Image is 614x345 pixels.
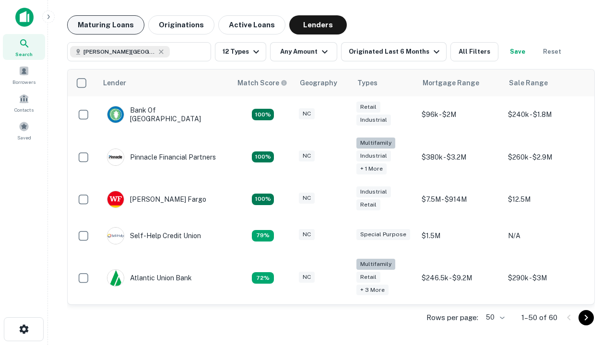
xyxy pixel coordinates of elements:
[252,151,274,163] div: Matching Properties: 25, hasApolloMatch: undefined
[299,150,315,161] div: NC
[107,270,124,286] img: picture
[356,199,380,210] div: Retail
[341,42,447,61] button: Originated Last 6 Months
[417,96,503,133] td: $96k - $2M
[107,191,206,208] div: [PERSON_NAME] Fargo
[503,181,590,218] td: $12.5M
[215,42,266,61] button: 12 Types
[15,8,34,27] img: capitalize-icon.png
[107,149,216,166] div: Pinnacle Financial Partners
[107,191,124,207] img: picture
[503,96,590,133] td: $240k - $1.8M
[148,15,214,34] button: Originations
[356,285,389,296] div: + 3 more
[252,109,274,120] div: Matching Properties: 14, hasApolloMatch: undefined
[15,50,33,58] span: Search
[300,77,337,89] div: Geography
[237,78,287,88] div: Capitalize uses an advanced AI algorithm to match your search with the best lender. The match sco...
[423,77,479,89] div: Mortgage Range
[356,186,391,197] div: Industrial
[356,150,391,161] div: Industrial
[237,78,285,88] h6: Match Score
[3,90,45,115] a: Contacts
[356,102,380,113] div: Retail
[503,218,590,254] td: N/A
[97,69,232,96] th: Lender
[299,193,315,204] div: NC
[3,34,45,60] a: Search
[107,106,222,123] div: Bank Of [GEOGRAPHIC_DATA]
[503,133,590,181] td: $260k - $2.9M
[566,268,614,314] iframe: Chat Widget
[107,227,201,244] div: Self-help Credit Union
[521,312,557,323] p: 1–50 of 60
[482,310,506,324] div: 50
[503,69,590,96] th: Sale Range
[107,149,124,165] img: picture
[356,259,395,270] div: Multifamily
[107,106,124,123] img: picture
[417,254,503,302] td: $246.5k - $9.2M
[349,46,442,57] div: Originated Last 6 Months
[289,15,347,34] button: Lenders
[356,272,380,283] div: Retail
[426,312,478,323] p: Rows per page:
[357,77,378,89] div: Types
[252,230,274,241] div: Matching Properties: 11, hasApolloMatch: undefined
[12,78,35,86] span: Borrowers
[294,69,352,96] th: Geography
[356,115,391,126] div: Industrial
[299,108,315,119] div: NC
[232,69,294,96] th: Capitalize uses an advanced AI algorithm to match your search with the best lender. The match sco...
[252,194,274,205] div: Matching Properties: 15, hasApolloMatch: undefined
[352,69,417,96] th: Types
[299,272,315,283] div: NC
[356,138,395,149] div: Multifamily
[218,15,285,34] button: Active Loans
[299,229,315,240] div: NC
[3,62,45,88] a: Borrowers
[417,133,503,181] td: $380k - $3.2M
[509,77,548,89] div: Sale Range
[83,47,155,56] span: [PERSON_NAME][GEOGRAPHIC_DATA], [GEOGRAPHIC_DATA]
[103,77,126,89] div: Lender
[450,42,498,61] button: All Filters
[252,272,274,284] div: Matching Properties: 10, hasApolloMatch: undefined
[17,134,31,141] span: Saved
[67,15,144,34] button: Maturing Loans
[3,117,45,143] a: Saved
[14,106,34,114] span: Contacts
[502,42,533,61] button: Save your search to get updates of matches that match your search criteria.
[417,181,503,218] td: $7.5M - $914M
[107,269,192,287] div: Atlantic Union Bank
[417,218,503,254] td: $1.5M
[356,229,410,240] div: Special Purpose
[270,42,337,61] button: Any Amount
[537,42,567,61] button: Reset
[503,254,590,302] td: $290k - $3M
[417,69,503,96] th: Mortgage Range
[107,228,124,244] img: picture
[356,163,387,174] div: + 1 more
[579,310,594,325] button: Go to next page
